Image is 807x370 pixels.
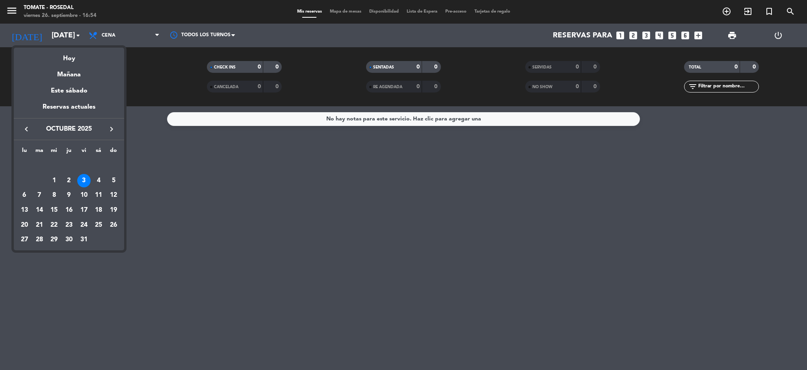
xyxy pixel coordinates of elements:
div: Este sábado [14,80,124,102]
div: 26 [107,218,120,232]
td: 25 de octubre de 2025 [91,218,106,233]
div: Reservas actuales [14,102,124,118]
td: 22 de octubre de 2025 [46,218,61,233]
div: 13 [18,203,31,217]
div: 2 [62,174,76,187]
th: sábado [91,146,106,158]
td: 28 de octubre de 2025 [32,232,47,247]
span: octubre 2025 [33,124,104,134]
div: Hoy [14,48,124,64]
button: keyboard_arrow_left [19,124,33,134]
th: miércoles [46,146,61,158]
div: 22 [47,218,61,232]
div: 12 [107,189,120,202]
th: viernes [76,146,91,158]
td: 11 de octubre de 2025 [91,188,106,203]
td: 29 de octubre de 2025 [46,232,61,247]
td: 3 de octubre de 2025 [76,173,91,188]
td: 26 de octubre de 2025 [106,218,121,233]
div: 23 [62,218,76,232]
div: 5 [107,174,120,187]
td: 20 de octubre de 2025 [17,218,32,233]
td: 31 de octubre de 2025 [76,232,91,247]
td: 16 de octubre de 2025 [61,203,76,218]
div: 29 [47,233,61,246]
div: 20 [18,218,31,232]
td: 14 de octubre de 2025 [32,203,47,218]
div: 16 [62,203,76,217]
td: 7 de octubre de 2025 [32,188,47,203]
div: 24 [77,218,91,232]
td: 19 de octubre de 2025 [106,203,121,218]
td: 23 de octubre de 2025 [61,218,76,233]
i: keyboard_arrow_left [22,124,31,134]
div: 14 [33,203,46,217]
td: 18 de octubre de 2025 [91,203,106,218]
div: 8 [47,189,61,202]
td: 24 de octubre de 2025 [76,218,91,233]
td: 27 de octubre de 2025 [17,232,32,247]
div: 6 [18,189,31,202]
div: 27 [18,233,31,246]
i: keyboard_arrow_right [107,124,116,134]
td: 4 de octubre de 2025 [91,173,106,188]
div: Mañana [14,64,124,80]
div: 18 [92,203,105,217]
td: 13 de octubre de 2025 [17,203,32,218]
th: domingo [106,146,121,158]
td: 5 de octubre de 2025 [106,173,121,188]
div: 17 [77,203,91,217]
td: 17 de octubre de 2025 [76,203,91,218]
div: 1 [47,174,61,187]
th: jueves [61,146,76,158]
td: 8 de octubre de 2025 [46,188,61,203]
div: 15 [47,203,61,217]
td: 12 de octubre de 2025 [106,188,121,203]
div: 10 [77,189,91,202]
th: lunes [17,146,32,158]
div: 7 [33,189,46,202]
td: 21 de octubre de 2025 [32,218,47,233]
div: 9 [62,189,76,202]
td: 9 de octubre de 2025 [61,188,76,203]
div: 28 [33,233,46,246]
td: OCT. [17,158,121,173]
div: 11 [92,189,105,202]
th: martes [32,146,47,158]
td: 10 de octubre de 2025 [76,188,91,203]
button: keyboard_arrow_right [104,124,119,134]
div: 31 [77,233,91,246]
td: 2 de octubre de 2025 [61,173,76,188]
td: 1 de octubre de 2025 [46,173,61,188]
div: 30 [62,233,76,246]
div: 4 [92,174,105,187]
div: 25 [92,218,105,232]
td: 6 de octubre de 2025 [17,188,32,203]
td: 15 de octubre de 2025 [46,203,61,218]
td: 30 de octubre de 2025 [61,232,76,247]
div: 19 [107,203,120,217]
div: 3 [77,174,91,187]
div: 21 [33,218,46,232]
